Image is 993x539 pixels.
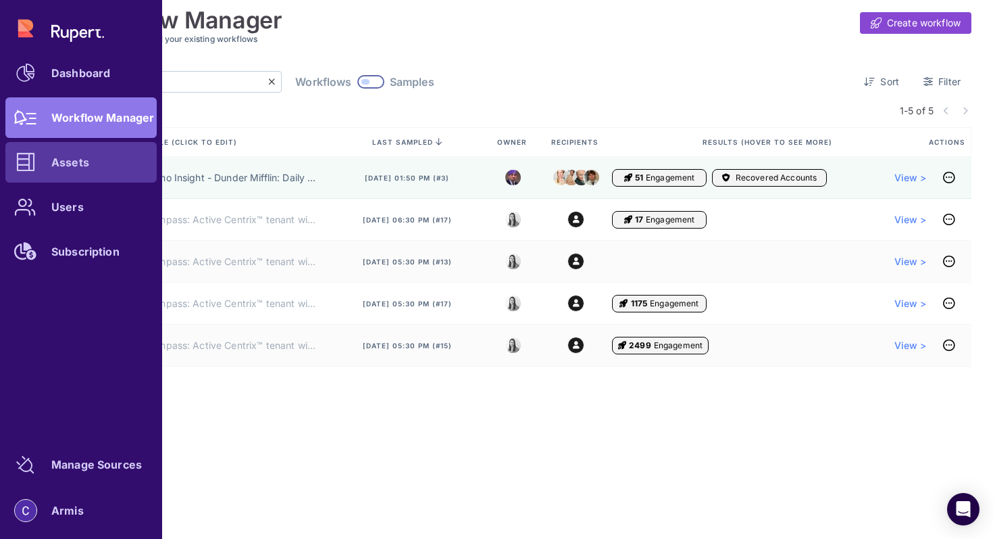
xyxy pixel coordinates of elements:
[363,341,452,350] span: [DATE] 05:30 pm (#15)
[51,507,84,515] div: Armis
[887,16,961,30] span: Create workflow
[505,337,521,353] img: 8525803544391_e4bc78f9dfe39fb1ff36_32.jpg
[5,444,157,485] a: Manage Sources
[15,500,36,521] img: account-photo
[372,138,433,146] span: last sampled
[505,254,521,269] img: 8525803544391_e4bc78f9dfe39fb1ff36_32.jpg
[894,297,927,310] a: View >
[722,172,730,183] i: Accounts
[635,214,643,225] span: 17
[51,69,110,77] div: Dashboard
[505,170,521,185] img: michael.jpeg
[574,166,589,189] img: creed.jpeg
[365,173,449,183] span: [DATE] 01:50 pm (#3)
[51,203,84,211] div: Users
[363,299,452,308] span: [DATE] 05:30 pm (#17)
[5,53,157,93] a: Dashboard
[51,158,89,166] div: Assets
[880,75,899,89] span: Sort
[635,172,643,183] span: 51
[624,214,632,225] i: Engagement
[145,339,317,352] a: Compass: Active Centrix™ tenant will be deleted (AE) ❌
[145,213,317,227] a: Compass: Active Centrix™ tenant will be deleted (TCSM) ❌
[618,340,626,351] i: Engagement
[646,214,694,225] span: Engagement
[894,213,927,227] a: View >
[736,172,817,183] span: Recovered Accounts
[900,103,934,118] span: 1-5 of 5
[5,142,157,183] a: Assets
[73,34,971,44] h3: Review and manage all your existing workflows
[390,75,434,89] span: Samples
[295,75,351,89] span: Workflows
[894,255,927,268] a: View >
[650,298,698,309] span: Engagement
[629,340,651,351] span: 2499
[146,137,240,147] span: Title (click to edit)
[619,298,628,309] i: Engagement
[73,7,282,34] h1: Workflow Manager
[553,166,569,189] img: angela.jpeg
[51,461,142,469] div: Manage Sources
[947,493,979,525] div: Open Intercom Messenger
[929,137,968,147] span: Actions
[51,248,120,256] div: Subscription
[938,75,961,89] span: Filter
[497,137,530,147] span: Owner
[145,171,317,185] a: Demo Insight - Dunder Mifflin: Daily Sales
[145,255,317,268] a: Compass: Active Centrix™ tenant will be deleted (Partner) ❌
[624,172,632,183] i: Engagement
[551,137,601,147] span: Recipients
[563,167,579,188] img: stanley.jpeg
[505,212,521,227] img: 8525803544391_e4bc78f9dfe39fb1ff36_32.jpg
[363,215,452,225] span: [DATE] 06:30 pm (#17)
[646,172,694,183] span: Engagement
[505,296,521,311] img: 8525803544391_e4bc78f9dfe39fb1ff36_32.jpg
[94,72,268,92] input: Search by title
[363,257,452,266] span: [DATE] 05:30 pm (#13)
[894,171,927,185] a: View >
[5,231,157,272] a: Subscription
[584,170,599,185] img: jim.jpeg
[5,187,157,227] a: Users
[894,339,927,352] a: View >
[145,297,317,310] a: Compass: Active Centrix™ tenant will be deleted ❌ (SE)
[703,137,835,147] span: Results (Hover to see more)
[654,340,703,351] span: Engagement
[631,298,648,309] span: 1175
